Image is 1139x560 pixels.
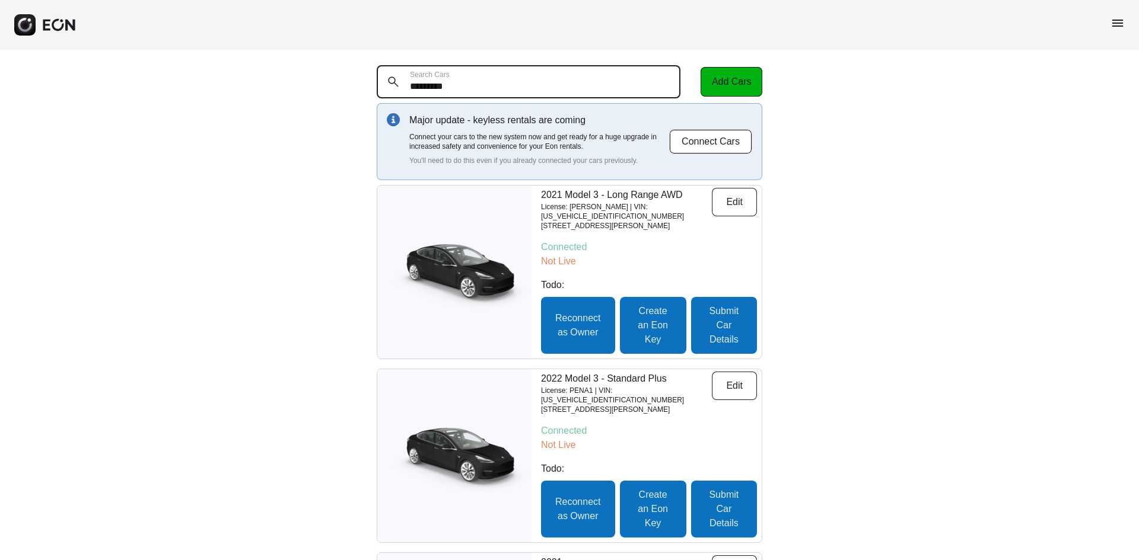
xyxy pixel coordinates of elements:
[377,417,532,494] img: car
[541,386,712,405] p: License: PENA1 | VIN: [US_VEHICLE_IDENTIFICATION_NUMBER]
[712,372,757,400] button: Edit
[691,297,757,354] button: Submit Car Details
[712,188,757,216] button: Edit
[541,278,757,292] p: Todo:
[541,221,712,231] p: [STREET_ADDRESS][PERSON_NAME]
[541,405,712,414] p: [STREET_ADDRESS][PERSON_NAME]
[541,424,757,438] p: Connected
[620,481,686,537] button: Create an Eon Key
[691,481,757,537] button: Submit Car Details
[409,156,669,165] p: You'll need to do this even if you already connected your cars previously.
[669,129,752,154] button: Connect Cars
[541,462,757,476] p: Todo:
[701,67,762,97] button: Add Cars
[409,113,669,127] p: Major update - keyless rentals are coming
[541,438,757,452] p: Not Live
[410,70,450,79] label: Search Cars
[377,233,532,311] img: car
[541,297,615,354] button: Reconnect as Owner
[1111,16,1125,30] span: menu
[541,481,615,537] button: Reconnect as Owner
[541,372,712,386] p: 2022 Model 3 - Standard Plus
[409,132,669,151] p: Connect your cars to the new system now and get ready for a huge upgrade in increased safety and ...
[541,202,712,221] p: License: [PERSON_NAME] | VIN: [US_VEHICLE_IDENTIFICATION_NUMBER]
[387,113,400,126] img: info
[541,254,757,268] p: Not Live
[620,297,686,354] button: Create an Eon Key
[541,240,757,254] p: Connected
[541,188,712,202] p: 2021 Model 3 - Long Range AWD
